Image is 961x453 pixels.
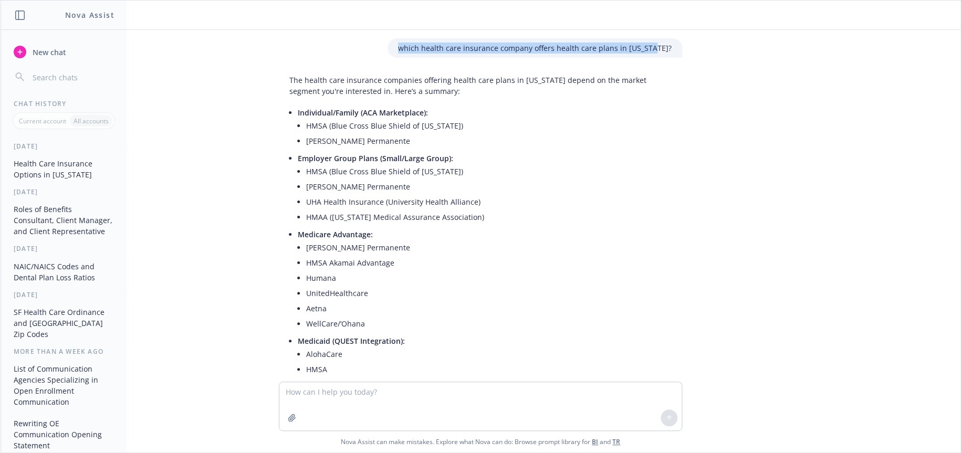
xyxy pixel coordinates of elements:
[306,209,672,225] li: HMAA ([US_STATE] Medical Assurance Association)
[65,9,114,20] h1: Nova Assist
[30,70,114,85] input: Search chats
[306,316,672,331] li: WellCare/‘Ohana
[306,301,672,316] li: Aetna
[9,360,118,410] button: List of Communication Agencies Specializing in Open Enrollment Communication
[306,270,672,286] li: Humana
[19,117,66,125] p: Current account
[9,43,118,61] button: New chat
[1,290,127,299] div: [DATE]
[5,431,956,452] span: Nova Assist can make mistakes. Explore what Nova can do: Browse prompt library for and
[298,336,405,346] span: Medicaid (QUEST Integration):
[289,75,672,97] p: The health care insurance companies offering health care plans in [US_STATE] depend on the market...
[306,164,672,179] li: HMSA (Blue Cross Blue Shield of [US_STATE])
[306,286,672,301] li: UnitedHealthcare
[612,437,620,446] a: TR
[592,437,598,446] a: BI
[1,347,127,356] div: More than a week ago
[298,108,428,118] span: Individual/Family (ACA Marketplace):
[74,117,109,125] p: All accounts
[306,240,672,255] li: [PERSON_NAME] Permanente
[398,43,672,54] p: which health care insurance company offers health care plans in [US_STATE]?
[306,179,672,194] li: [PERSON_NAME] Permanente
[1,142,127,151] div: [DATE]
[30,47,66,58] span: New chat
[306,346,672,362] li: AlohaCare
[9,303,118,343] button: SF Health Care Ordinance and [GEOGRAPHIC_DATA] Zip Codes
[306,255,672,270] li: HMSA Akamai Advantage
[306,377,672,392] li: [PERSON_NAME] Permanente
[9,201,118,240] button: Roles of Benefits Consultant, Client Manager, and Client Representative
[1,99,127,108] div: Chat History
[9,258,118,286] button: NAIC/NAICS Codes and Dental Plan Loss Ratios
[9,155,118,183] button: Health Care Insurance Options in [US_STATE]
[306,118,672,133] li: HMSA (Blue Cross Blue Shield of [US_STATE])
[306,133,672,149] li: [PERSON_NAME] Permanente
[306,362,672,377] li: HMSA
[1,187,127,196] div: [DATE]
[306,194,672,209] li: UHA Health Insurance (University Health Alliance)
[1,244,127,253] div: [DATE]
[298,229,373,239] span: Medicare Advantage:
[298,153,453,163] span: Employer Group Plans (Small/Large Group):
